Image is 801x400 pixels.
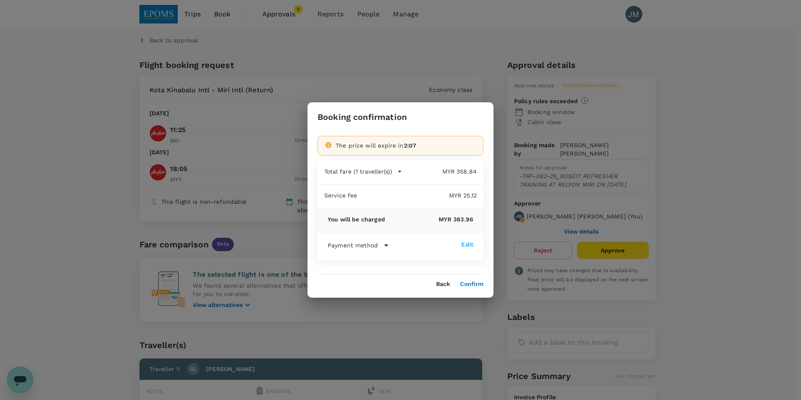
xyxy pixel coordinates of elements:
[436,281,450,288] button: Back
[402,167,477,176] p: MYR 358.84
[460,281,483,288] button: Confirm
[336,141,476,150] div: The price will expire in
[404,142,416,149] span: 2:07
[324,191,357,200] p: Service fee
[461,240,473,249] div: Edit
[318,112,407,122] h3: Booking confirmation
[324,167,392,176] p: Total fare (1 traveller(s))
[328,241,378,249] p: Payment method
[328,215,385,223] p: You will be charged
[385,215,473,223] p: MYR 383.96
[324,167,402,176] button: Total fare (1 traveller(s))
[357,191,477,200] p: MYR 25.12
